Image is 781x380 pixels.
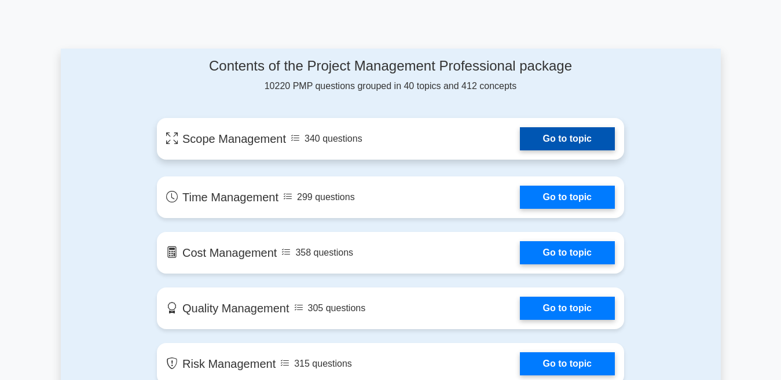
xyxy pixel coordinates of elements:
a: Go to topic [520,297,615,320]
div: 10220 PMP questions grouped in 40 topics and 412 concepts [157,58,624,93]
h4: Contents of the Project Management Professional package [157,58,624,75]
a: Go to topic [520,241,615,264]
a: Go to topic [520,186,615,209]
a: Go to topic [520,127,615,150]
a: Go to topic [520,352,615,375]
